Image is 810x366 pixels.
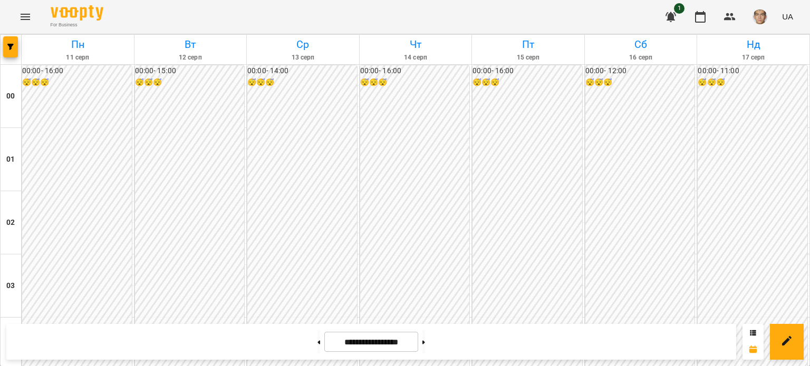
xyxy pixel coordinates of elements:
[474,53,583,63] h6: 15 серп
[6,217,15,229] h6: 02
[136,53,245,63] h6: 12 серп
[23,36,132,53] h6: Пн
[247,77,357,88] h6: 😴😴😴
[698,77,807,88] h6: 😴😴😴
[586,36,696,53] h6: Сб
[585,65,695,77] h6: 00:00 - 12:00
[22,77,132,88] h6: 😴😴😴
[22,65,132,77] h6: 00:00 - 16:00
[6,91,15,102] h6: 00
[753,9,767,24] img: 290265f4fa403245e7fea1740f973bad.jpg
[472,77,582,88] h6: 😴😴😴
[51,22,103,28] span: For Business
[361,36,470,53] h6: Чт
[23,53,132,63] h6: 11 серп
[247,65,357,77] h6: 00:00 - 14:00
[51,5,103,21] img: Voopty Logo
[248,53,358,63] h6: 13 серп
[361,53,470,63] h6: 14 серп
[698,65,807,77] h6: 00:00 - 11:00
[360,77,470,88] h6: 😴😴😴
[13,4,38,29] button: Menu
[586,53,696,63] h6: 16 серп
[674,3,684,14] span: 1
[135,65,245,77] h6: 00:00 - 15:00
[472,65,582,77] h6: 00:00 - 16:00
[699,36,808,53] h6: Нд
[6,154,15,165] h6: 01
[135,77,245,88] h6: 😴😴😴
[248,36,358,53] h6: Ср
[585,77,695,88] h6: 😴😴😴
[782,11,793,22] span: UA
[699,53,808,63] h6: 17 серп
[360,65,470,77] h6: 00:00 - 16:00
[474,36,583,53] h6: Пт
[136,36,245,53] h6: Вт
[778,7,797,26] button: UA
[6,280,15,292] h6: 03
